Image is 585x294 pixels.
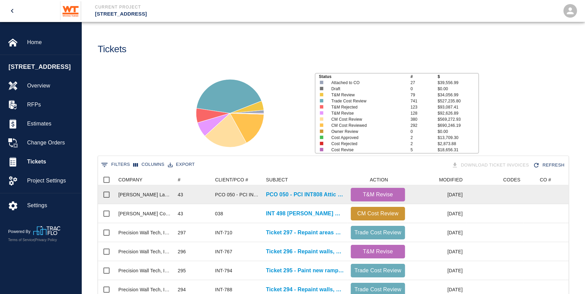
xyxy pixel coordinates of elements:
button: Select columns [132,159,166,170]
h1: Tickets [98,44,126,55]
p: Current Project [95,4,329,10]
div: 038 [215,210,223,217]
div: 296 [178,248,186,255]
a: INT 498 [PERSON_NAME] Green Roof Damages [266,210,344,218]
p: T&M Revise [331,110,403,116]
p: Draft [331,86,403,92]
p: $18,656.31 [437,147,478,153]
span: [STREET_ADDRESS] [8,62,78,72]
span: | [34,238,35,242]
div: Precision Wall Tech, Inc. [118,248,171,255]
div: [DATE] [408,242,466,261]
iframe: Chat Widget [551,261,585,294]
p: 2 [410,141,437,147]
p: $2,873.88 [437,141,478,147]
div: CODES [503,174,520,185]
a: Terms of Service [8,238,34,242]
p: Attached to CO [331,80,403,86]
a: Ticket 295 - Paint new ramp in G102 corridor [266,267,344,275]
div: PCO 050 - PCI INT808 Attic Stock Pavers [215,191,259,198]
div: Tickets download in groups of 15 [450,159,532,171]
span: Home [27,38,76,46]
div: INT-767 [215,248,232,255]
p: T&M Review [331,92,403,98]
div: CLIENT/PCO # [215,174,248,185]
p: 380 [410,116,437,122]
span: Estimates [27,120,76,128]
div: COMPANY [115,174,174,185]
p: $92,626.89 [437,110,478,116]
p: Trade Cost Review [353,286,402,294]
p: Cost Revise [331,147,403,153]
p: $39,556.99 [437,80,478,86]
div: [DATE] [408,204,466,223]
div: SUBJECT [266,174,288,185]
span: RFPs [27,101,76,109]
div: # [174,174,212,185]
div: # [178,174,180,185]
div: INT-794 [215,267,232,274]
a: Privacy Policy [35,238,57,242]
p: 128 [410,110,437,116]
div: MODIFIED [408,174,466,185]
div: 43 [178,191,183,198]
div: Precision Wall Tech, Inc. [118,267,171,274]
p: Powered By [8,229,33,235]
p: [STREET_ADDRESS] [95,10,329,18]
p: 0 [410,86,437,92]
p: Owner Review [331,129,403,135]
div: 295 [178,267,186,274]
p: 123 [410,104,437,110]
a: Ticket 297 - Repaint areas on floors 4,5,6,7 [266,229,344,237]
div: [DATE] [408,185,466,204]
p: 79 [410,92,437,98]
div: Gordon Contractors [118,210,171,217]
div: 297 [178,229,186,236]
p: 5 [410,147,437,153]
p: T&M Revise [353,248,402,256]
div: 294 [178,286,186,293]
span: Settings [27,201,76,210]
p: Trade Cost Review [331,98,403,104]
p: Trade Cost Review [353,229,402,237]
p: Trade Cost Review [353,267,402,275]
div: SUBJECT [262,174,347,185]
div: ACTION [347,174,408,185]
p: $13,709.30 [437,135,478,141]
div: 43 [178,210,183,217]
p: T&M Rejected [331,104,403,110]
p: $0.00 [437,129,478,135]
a: PCO 050 - PCI INT808 Attic Stock Pavers [266,191,344,199]
div: ACTION [370,174,388,185]
p: $34,056.99 [437,92,478,98]
p: $569,272.93 [437,116,478,122]
div: [DATE] [408,223,466,242]
div: COMPANY [118,174,142,185]
p: $0.00 [437,86,478,92]
a: Ticket 296 - Repaint walls, doors, and frames on 1st floor [266,248,344,256]
p: $690,246.19 [437,122,478,129]
p: 2 [410,135,437,141]
p: CM Cost Review [353,210,402,218]
p: 27 [410,80,437,86]
button: open drawer [4,3,20,19]
p: 741 [410,98,437,104]
div: INT-710 [215,229,232,236]
img: Whiting-Turner [60,1,81,20]
div: INT-788 [215,286,232,293]
div: Precision Wall Tech, Inc. [118,229,171,236]
img: TracFlo [33,226,60,235]
a: Ticket 294 - Repaint walls, ceilings, and handrails in stair 1 [266,286,344,294]
p: Status [319,74,410,80]
p: Cost Approved [331,135,403,141]
p: T&M Revise [353,191,402,199]
span: Overview [27,82,76,90]
span: Tickets [27,158,76,166]
div: [DATE] [408,261,466,280]
p: Cost Rejected [331,141,403,147]
div: CODES [466,174,524,185]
